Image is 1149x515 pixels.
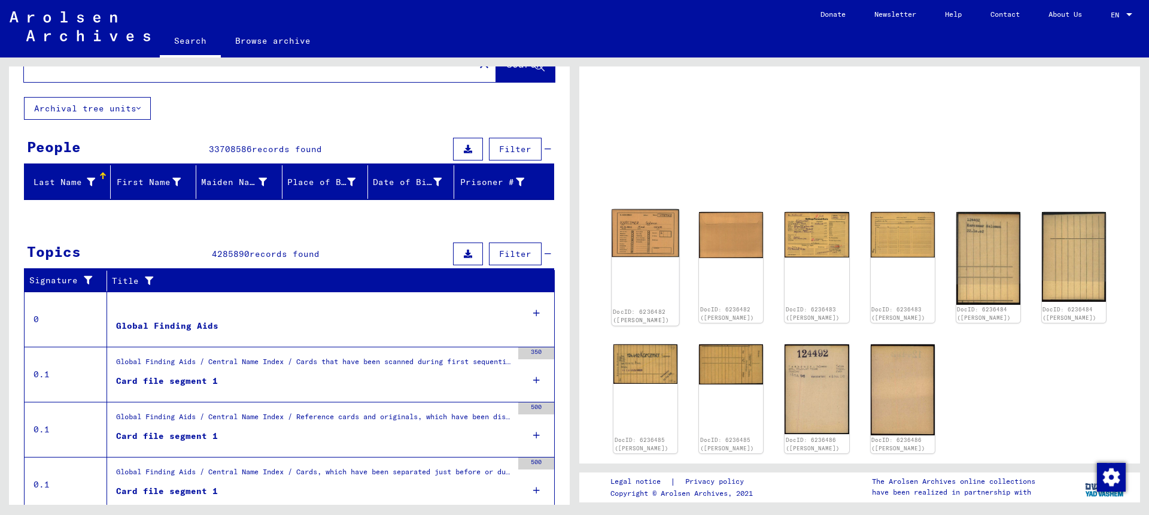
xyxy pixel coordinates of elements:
[112,275,531,287] div: Title
[785,344,849,435] img: 001.jpg
[699,212,763,259] img: 002.jpg
[871,212,935,257] img: 002.jpg
[29,274,98,287] div: Signature
[871,437,925,452] a: DocID: 6236486 ([PERSON_NAME])
[700,437,754,452] a: DocID: 6236485 ([PERSON_NAME])
[1042,306,1096,321] a: DocID: 6236484 ([PERSON_NAME])
[368,165,454,199] mat-header-cell: Date of Birth
[871,344,935,435] img: 002.jpg
[24,97,151,120] button: Archival tree units
[499,144,531,154] span: Filter
[610,475,670,488] a: Legal notice
[613,344,677,384] img: 001.jpg
[872,487,1035,498] p: have been realized in partnership with
[956,212,1020,305] img: 001.jpg
[373,172,457,192] div: Date of Birth
[29,271,110,290] div: Signature
[115,172,196,192] div: First Name
[518,458,554,469] div: 500
[27,241,81,262] div: Topics
[116,466,512,483] div: Global Finding Aids / Central Name Index / Cards, which have been separated just before or during...
[459,176,525,189] div: Prisoner #
[615,437,668,452] a: DocID: 6236485 ([PERSON_NAME])
[459,172,540,192] div: Prisoner #
[252,144,322,154] span: records found
[116,320,218,332] div: Global Finding Aids
[489,243,542,265] button: Filter
[201,172,282,192] div: Maiden Name
[221,26,325,55] a: Browse archive
[116,356,512,373] div: Global Finding Aids / Central Name Index / Cards that have been scanned during first sequential m...
[785,212,849,258] img: 001.jpg
[112,271,543,290] div: Title
[454,165,554,199] mat-header-cell: Prisoner #
[282,165,369,199] mat-header-cell: Place of Birth
[27,136,81,157] div: People
[29,172,110,192] div: Last Name
[250,249,320,259] span: records found
[700,306,754,321] a: DocID: 6236482 ([PERSON_NAME])
[1042,212,1106,302] img: 002.jpg
[610,475,758,488] div: |
[25,347,107,402] td: 0.1
[1111,11,1124,19] span: EN
[786,306,840,321] a: DocID: 6236483 ([PERSON_NAME])
[25,165,111,199] mat-header-cell: Last Name
[872,476,1035,487] p: The Arolsen Archives online collections
[287,176,356,189] div: Place of Birth
[116,430,218,443] div: Card file segment 1
[610,488,758,499] p: Copyright © Arolsen Archives, 2021
[957,306,1011,321] a: DocID: 6236484 ([PERSON_NAME])
[871,306,925,321] a: DocID: 6236483 ([PERSON_NAME])
[201,176,267,189] div: Maiden Name
[499,249,531,259] span: Filter
[613,308,670,323] a: DocID: 6236482 ([PERSON_NAME])
[111,165,197,199] mat-header-cell: First Name
[699,344,763,385] img: 002.jpg
[676,475,758,488] a: Privacy policy
[212,249,250,259] span: 4285890
[25,402,107,457] td: 0.1
[287,172,371,192] div: Place of Birth
[10,11,150,41] img: Arolsen_neg.svg
[518,347,554,359] div: 350
[373,176,442,189] div: Date of Birth
[116,485,218,498] div: Card file segment 1
[612,209,679,257] img: 001.jpg
[196,165,282,199] mat-header-cell: Maiden Name
[786,437,840,452] a: DocID: 6236486 ([PERSON_NAME])
[25,292,107,347] td: 0
[209,144,252,154] span: 33708586
[115,176,181,189] div: First Name
[1083,472,1127,502] img: yv_logo.png
[116,375,218,387] div: Card file segment 1
[25,457,107,512] td: 0.1
[29,176,95,189] div: Last Name
[116,411,512,428] div: Global Finding Aids / Central Name Index / Reference cards and originals, which have been discove...
[489,138,542,160] button: Filter
[518,402,554,414] div: 500
[1096,462,1125,491] div: Change consent
[160,26,221,57] a: Search
[1097,463,1126,492] img: Change consent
